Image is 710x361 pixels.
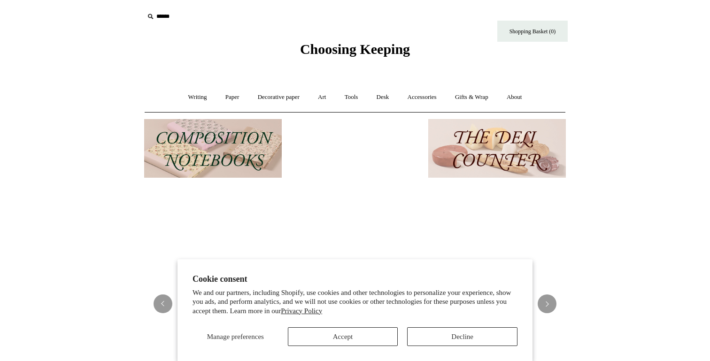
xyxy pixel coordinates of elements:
[399,85,445,110] a: Accessories
[497,21,568,42] a: Shopping Basket (0)
[180,85,216,110] a: Writing
[428,119,566,178] img: The Deli Counter
[217,85,248,110] a: Paper
[300,41,410,57] span: Choosing Keeping
[538,294,556,313] button: Next
[336,85,367,110] a: Tools
[286,119,424,178] img: New.jpg__PID:f73bdf93-380a-4a35-bcfe-7823039498e1
[249,85,308,110] a: Decorative paper
[498,85,531,110] a: About
[300,49,410,55] a: Choosing Keeping
[288,327,398,346] button: Accept
[144,119,282,178] img: 202302 Composition ledgers.jpg__PID:69722ee6-fa44-49dd-a067-31375e5d54ec
[309,85,334,110] a: Art
[447,85,497,110] a: Gifts & Wrap
[154,294,172,313] button: Previous
[368,85,398,110] a: Desk
[407,327,517,346] button: Decline
[193,274,517,284] h2: Cookie consent
[193,327,278,346] button: Manage preferences
[193,288,517,316] p: We and our partners, including Shopify, use cookies and other technologies to personalize your ex...
[207,333,264,340] span: Manage preferences
[281,307,322,315] a: Privacy Policy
